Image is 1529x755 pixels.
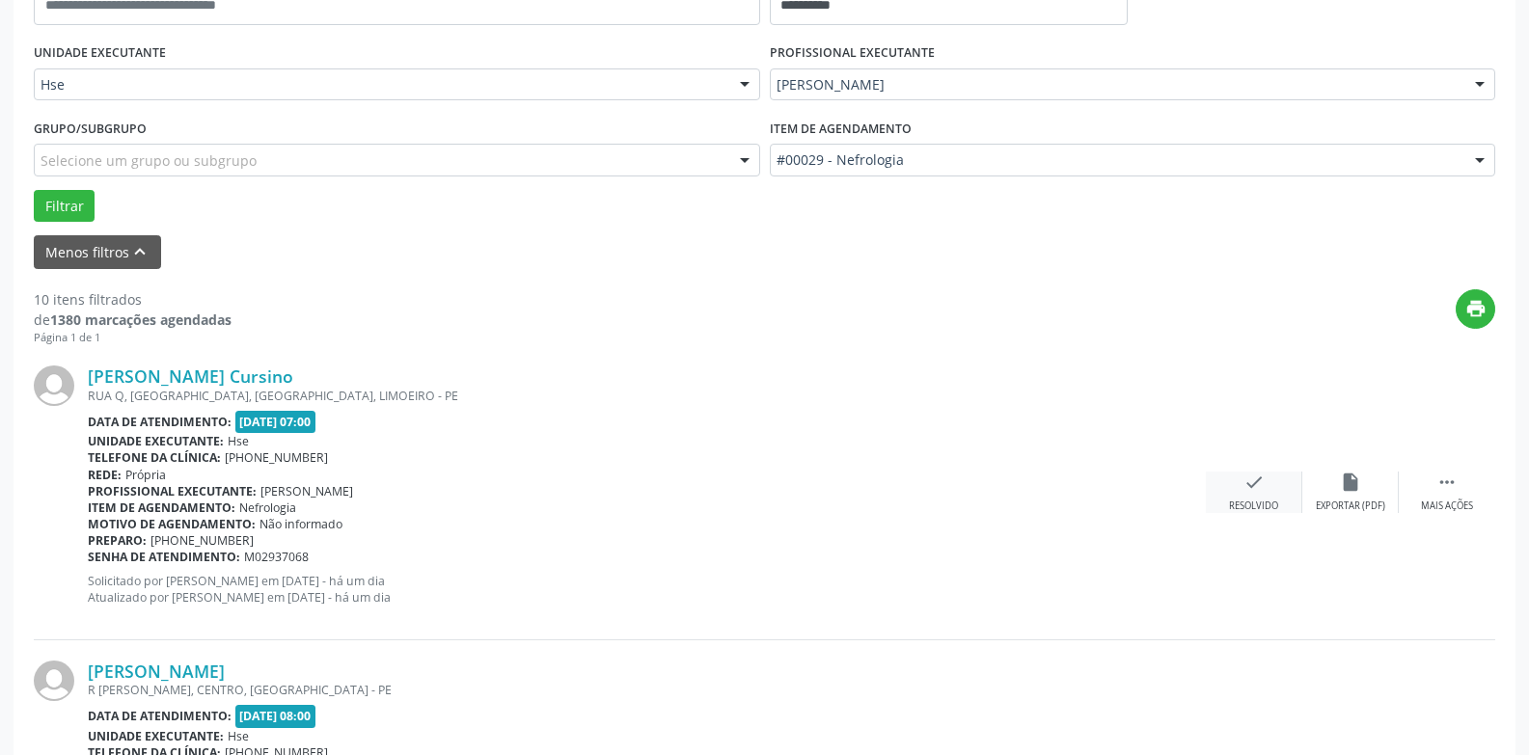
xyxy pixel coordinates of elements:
span: [DATE] 08:00 [235,705,316,727]
i:  [1436,472,1458,493]
button: Filtrar [34,190,95,223]
b: Data de atendimento: [88,708,232,724]
label: Item de agendamento [770,114,912,144]
label: UNIDADE EXECUTANTE [34,39,166,68]
span: [DATE] 07:00 [235,411,316,433]
b: Senha de atendimento: [88,549,240,565]
a: [PERSON_NAME] Cursino [88,365,293,387]
div: RUA Q, [GEOGRAPHIC_DATA], [GEOGRAPHIC_DATA], LIMOEIRO - PE [88,388,1206,404]
span: [PHONE_NUMBER] [225,449,328,466]
a: [PERSON_NAME] [88,661,225,682]
span: [PERSON_NAME] [777,75,1457,94]
b: Preparo: [88,532,147,549]
b: Rede: [88,467,122,483]
b: Profissional executante: [88,483,257,499]
span: Própria [125,467,166,483]
span: Selecione um grupo ou subgrupo [41,150,257,171]
button: print [1456,289,1495,329]
div: Exportar (PDF) [1316,499,1385,513]
span: Não informado [259,516,342,532]
span: [PHONE_NUMBER] [150,532,254,549]
div: 10 itens filtrados [34,289,232,310]
b: Telefone da clínica: [88,449,221,466]
i: insert_drive_file [1340,472,1361,493]
i: check [1243,472,1265,493]
b: Motivo de agendamento: [88,516,256,532]
button: Menos filtroskeyboard_arrow_up [34,235,161,269]
i: keyboard_arrow_up [129,241,150,262]
div: R [PERSON_NAME], CENTRO, [GEOGRAPHIC_DATA] - PE [88,682,1206,698]
span: Hse [228,728,249,744]
span: Nefrologia [239,499,296,516]
b: Data de atendimento: [88,414,232,430]
div: Mais ações [1421,499,1473,513]
i: print [1465,298,1487,319]
div: Resolvido [1229,499,1278,513]
b: Unidade executante: [88,728,224,744]
b: Item de agendamento: [88,499,235,516]
b: Unidade executante: [88,433,224,449]
div: de [34,310,232,330]
span: [PERSON_NAME] [260,483,353,499]
span: Hse [41,75,721,94]
label: Grupo/Subgrupo [34,114,147,144]
label: PROFISSIONAL EXECUTANTE [770,39,935,68]
span: M02937068 [244,549,309,565]
p: Solicitado por [PERSON_NAME] em [DATE] - há um dia Atualizado por [PERSON_NAME] em [DATE] - há um... [88,573,1206,606]
span: Hse [228,433,249,449]
div: Página 1 de 1 [34,330,232,346]
img: img [34,661,74,701]
img: img [34,365,74,406]
strong: 1380 marcações agendadas [50,310,232,329]
span: #00029 - Nefrologia [777,150,1457,170]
